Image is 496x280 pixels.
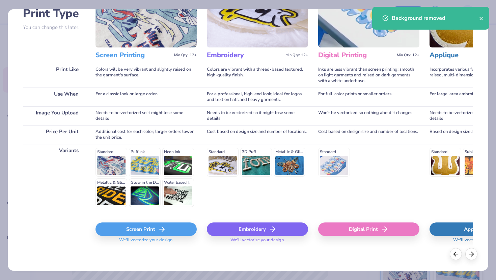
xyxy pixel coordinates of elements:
button: close [479,14,484,22]
div: For full-color prints or smaller orders. [318,87,419,106]
span: We'll vectorize your design. [228,237,287,247]
div: Needs to be vectorized so it might lose some details [207,106,308,125]
h3: Screen Printing [95,51,171,60]
div: Additional cost for each color; larger orders lower the unit price. [95,125,197,144]
div: For a classic look or large order. [95,87,197,106]
div: Price Per Unit [23,125,85,144]
div: Cost based on design size and number of locations. [207,125,308,144]
div: Image You Upload [23,106,85,125]
div: Needs to be vectorized so it might lose some details [95,106,197,125]
div: Inks are less vibrant than screen printing; smooth on light garments and raised on dark garments ... [318,63,419,87]
span: Min Qty: 12+ [397,53,419,58]
div: Background removed [392,14,479,22]
span: Min Qty: 12+ [174,53,197,58]
p: You can change this later. [23,25,85,30]
span: We'll vectorize your design. [116,237,176,247]
div: Screen Print [95,222,197,236]
h3: Digital Printing [318,51,394,60]
span: Min Qty: 12+ [285,53,308,58]
h3: Embroidery [207,51,283,60]
div: Print Like [23,63,85,87]
div: Variants [23,144,85,211]
div: Colors are vibrant with a thread-based textured, high-quality finish. [207,63,308,87]
div: Digital Print [318,222,419,236]
div: For a professional, high-end look; ideal for logos and text on hats and heavy garments. [207,87,308,106]
div: Use When [23,87,85,106]
div: Colors will be very vibrant and slightly raised on the garment's surface. [95,63,197,87]
div: Won't be vectorized so nothing about it changes [318,106,419,125]
div: Embroidery [207,222,308,236]
div: Cost based on design size and number of locations. [318,125,419,144]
